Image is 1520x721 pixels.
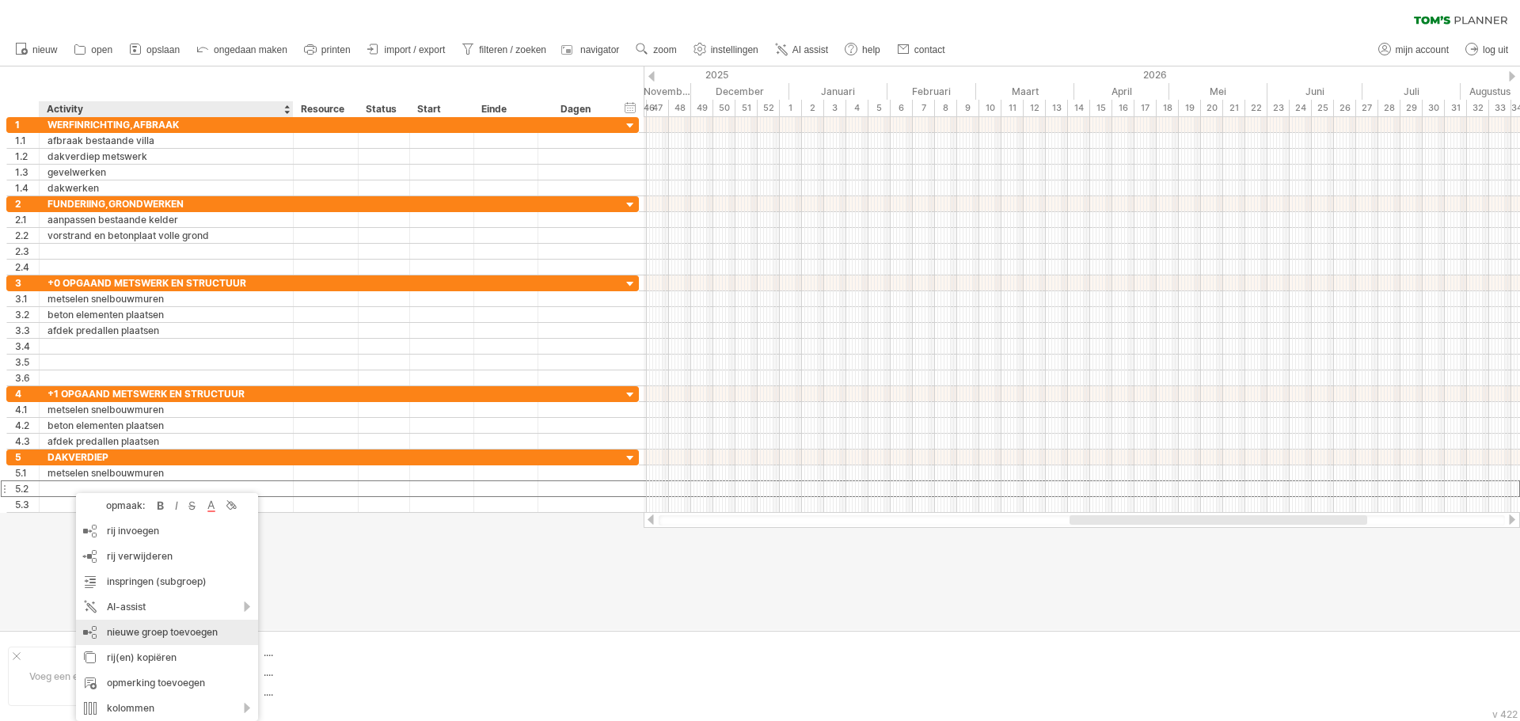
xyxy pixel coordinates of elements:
div: Dagen [538,101,613,117]
div: 32 [1467,100,1489,116]
div: Januari 2026 [789,83,887,100]
div: gevelwerken [47,165,285,180]
div: DAKVERDIEP [47,450,285,465]
div: 28 [1378,100,1400,116]
a: opslaan [125,40,184,60]
div: Activity [47,101,284,117]
a: nieuw [11,40,62,60]
div: 19 [1179,100,1201,116]
a: log uit [1461,40,1513,60]
div: 4 [846,100,868,116]
div: Start [417,101,465,117]
div: 6 [891,100,913,116]
div: .... [264,685,397,699]
div: 5 [868,100,891,116]
span: ongedaan maken [214,44,287,55]
div: 1.3 [15,165,39,180]
div: 18 [1157,100,1179,116]
div: 20 [1201,100,1223,116]
div: rij(en) kopiëren [76,645,258,670]
div: 3 [15,275,39,290]
div: dakwerken [47,180,285,195]
span: log uit [1483,44,1508,55]
div: 26 [1334,100,1356,116]
a: ongedaan maken [192,40,292,60]
div: beton elementen plaatsen [47,418,285,433]
span: nieuw [32,44,57,55]
div: 15 [1090,100,1112,116]
span: printen [321,44,351,55]
div: WERFINRICHTING,AFBRAAK [47,117,285,132]
a: printen [300,40,355,60]
div: 25 [1312,100,1334,116]
div: 4.2 [15,418,39,433]
div: 2 [802,100,824,116]
div: 7 [913,100,935,116]
div: November 2025 [596,83,691,100]
div: 14 [1068,100,1090,116]
div: 48 [669,100,691,116]
div: 2.4 [15,260,39,275]
div: afdek predallen plaatsen [47,434,285,449]
div: 52 [758,100,780,116]
div: kolommen [76,696,258,721]
div: 4 [15,386,39,401]
div: 2 [15,196,39,211]
a: zoom [632,40,681,60]
span: zoom [653,44,676,55]
div: inspringen (subgroep) [76,569,258,594]
div: 12 [1024,100,1046,116]
span: instellingen [711,44,758,55]
div: opmaak: [82,499,153,511]
div: 1 [15,117,39,132]
div: Juni 2026 [1267,83,1362,100]
div: 1.4 [15,180,39,195]
div: 3.1 [15,291,39,306]
div: 1.1 [15,133,39,148]
div: Februari 2026 [887,83,976,100]
div: afdek predallen plaatsen [47,323,285,338]
div: April 2026 [1074,83,1169,100]
div: 30 [1423,100,1445,116]
div: 13 [1046,100,1068,116]
div: 11 [1001,100,1024,116]
div: Mei 2026 [1169,83,1267,100]
div: 2.3 [15,244,39,259]
div: 24 [1290,100,1312,116]
div: 1 [780,100,802,116]
div: FUNDERIING,GRONDWERKEN [47,196,285,211]
span: open [91,44,112,55]
div: metselen snelbouwmuren [47,291,285,306]
a: mijn account [1374,40,1453,60]
div: 23 [1267,100,1290,116]
div: opmerking toevoegen [76,670,258,696]
div: 2.1 [15,212,39,227]
div: .... [264,646,397,659]
div: vorstrand en betonplaat volle grond [47,228,285,243]
div: 3.2 [15,307,39,322]
div: 49 [691,100,713,116]
div: December 2025 [691,83,789,100]
div: 33 [1489,100,1511,116]
div: beton elementen plaatsen [47,307,285,322]
span: rij verwijderen [107,550,173,562]
div: 51 [735,100,758,116]
div: 4.3 [15,434,39,449]
span: navigator [580,44,619,55]
div: Status [366,101,401,117]
a: open [70,40,117,60]
div: 9 [957,100,979,116]
span: contact [914,44,945,55]
span: AI assist [792,44,828,55]
div: 5 [15,450,39,465]
span: help [862,44,880,55]
a: filteren / zoeken [458,40,551,60]
div: aanpassen bestaande kelder [47,212,285,227]
div: 3.6 [15,370,39,385]
div: Juli 2026 [1362,83,1461,100]
a: contact [893,40,950,60]
div: +0 OPGAAND METSWERK EN STRUCTUUR [47,275,285,290]
span: opslaan [146,44,180,55]
span: mijn account [1396,44,1449,55]
div: 3.3 [15,323,39,338]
